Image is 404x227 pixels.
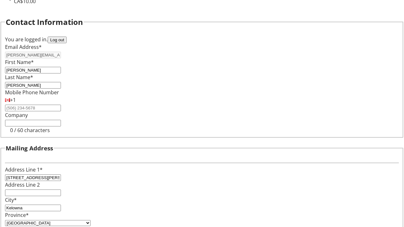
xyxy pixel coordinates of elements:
label: Company [5,112,28,119]
label: City* [5,196,17,203]
label: Address Line 2 [5,181,40,188]
h3: Mailing Address [6,144,53,153]
label: Last Name* [5,74,33,81]
label: Address Line 1* [5,166,43,173]
label: Province* [5,212,29,218]
button: Log out [48,37,67,43]
input: Address [5,174,61,181]
tr-character-limit: 0 / 60 characters [10,127,50,134]
input: City [5,205,61,211]
label: First Name* [5,59,34,66]
div: You are logged in. [5,36,399,43]
h2: Contact Information [6,16,83,28]
label: Mobile Phone Number [5,89,59,96]
label: Email Address* [5,44,42,50]
input: (506) 234-5678 [5,105,61,111]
